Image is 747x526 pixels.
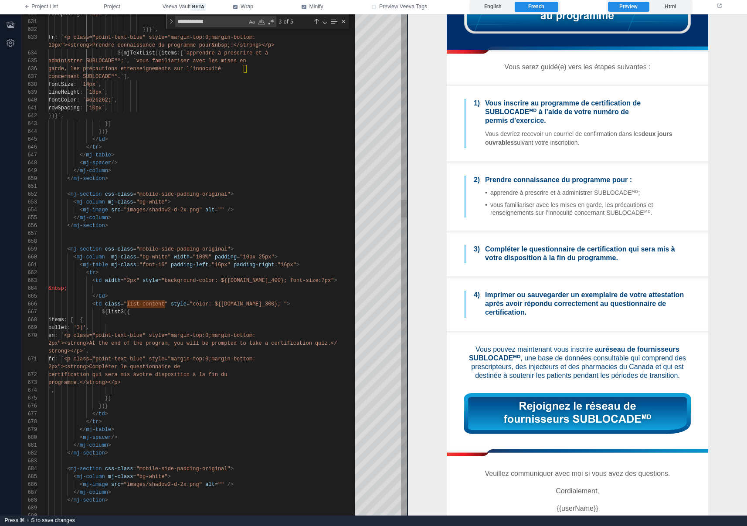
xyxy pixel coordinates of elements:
span: ({ [155,50,161,56]
span: mj-class [111,262,136,268]
span: ` [58,113,61,119]
strong: Vous inscrire au programme de certification de SUBLOCADEᴹᴰ à l’aide de votre numéro de permis d’e... [77,85,233,110]
div: 681 [21,441,37,449]
div: 658 [21,238,37,245]
span: > [108,168,111,174]
span: > [296,262,299,268]
span: mj-class [111,254,136,260]
span: < [67,246,70,252]
span: 2px"><strong>At the end of the program, you will b [48,340,205,346]
strong: Imprimer ou sauvegarder un exemplaire de votre attestation après avoir répondu correctement au qu... [77,277,276,302]
span: > [287,301,290,307]
span: : [54,333,58,339]
div: 646 [21,143,37,151]
span: /> [111,160,117,166]
span: </ [67,223,73,229]
span: mj-column [80,442,108,448]
span: , [86,325,89,331]
div: 670 [21,332,37,339]
span: </ [86,419,92,425]
span: "color: ${[DOMAIN_NAME]_300}; " [190,301,287,307]
strong: deux jours ouvrables [77,116,265,132]
div: 654 [21,206,37,214]
div: Use Regular Expression (⌥⌘R) [267,17,275,26]
span: })} [98,403,108,409]
div: Close (Escape) [340,18,347,25]
span: 10px"><strong>Prendre connaissance du programme po [48,42,205,48]
span: Veeva Vault [163,3,206,11]
strong: 1) [66,85,72,92]
span: td [95,301,102,307]
span: < [74,199,77,205]
label: French [515,2,558,12]
div: 661 [21,261,37,269]
span: = [133,199,136,205]
div: 667 [21,308,37,316]
span: mj-section [70,246,102,252]
span: </ [80,427,86,433]
div: apprendre à prescrire et à administrer SUBLOCADEᴹᴰ; [82,174,282,182]
span: fontSize [48,81,74,88]
span: "10px 25px" [240,254,274,260]
span: = [133,191,136,197]
span: mjTextList [124,50,155,56]
div: 3 of 5 [278,16,312,27]
span: "mobile-side-padding-original" [136,246,231,252]
div: 668 [21,316,37,324]
span: list3 [108,309,124,315]
div: 666 [21,300,37,308]
span: })} [98,129,108,135]
span: beta [190,3,206,11]
span: > [275,254,278,260]
img: Rejoignez le réseau de fournisseurs SUBLOCADEᴹᴰ [56,379,283,420]
span: "background-color: ${[DOMAIN_NAME]_400}; font-size: [161,278,321,284]
span: css-class [105,191,133,197]
span: td [98,293,105,299]
span: :[ [177,50,183,56]
span: "2px" [124,278,139,284]
span: < [80,262,83,268]
span: Minify [309,3,323,11]
span: fontColor [48,97,77,103]
span: </ [74,168,80,174]
div: 638 [21,81,37,88]
span: `18px` [86,89,105,95]
span: "mobile-side-padding-original" [136,466,231,472]
span: < [80,207,83,213]
div: 683 [21,457,37,465]
div: 677 [21,410,37,418]
span: = [133,246,136,252]
span: : [67,325,70,331]
span: width [174,254,190,260]
span: = [215,207,218,213]
strong: 3) [66,231,72,238]
span: css-class [105,466,133,472]
div: 660 [21,253,37,261]
div: 680 [21,434,37,441]
span: > [95,270,98,276]
span: mj-spacer [83,160,111,166]
span: "16px" [211,262,230,268]
span: </ [67,176,73,182]
div: 634 [21,49,37,57]
div: 641 [21,104,37,112]
label: English [471,2,514,12]
div: Match Whole Word (⌥⌘W) [257,17,266,26]
div: 647 [21,151,37,159]
div: 669 [21,324,37,332]
span: `vous familiariser avec les mises en [133,58,246,64]
span: /> [111,434,117,441]
span: > [98,144,102,150]
div: 645 [21,136,37,143]
div: 642 [21,112,37,120]
div: 653 [21,198,37,206]
span: = [208,262,211,268]
div: 685 [21,473,37,481]
span: mj-table [86,427,111,433]
span: < [92,301,95,307]
span: tr [92,419,98,425]
div: 640 [21,96,37,104]
span: certification qui sera mis à [48,372,136,378]
span: > [98,419,102,425]
span: administrer SUBLOCADEᴹᴰ;` [48,58,127,64]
